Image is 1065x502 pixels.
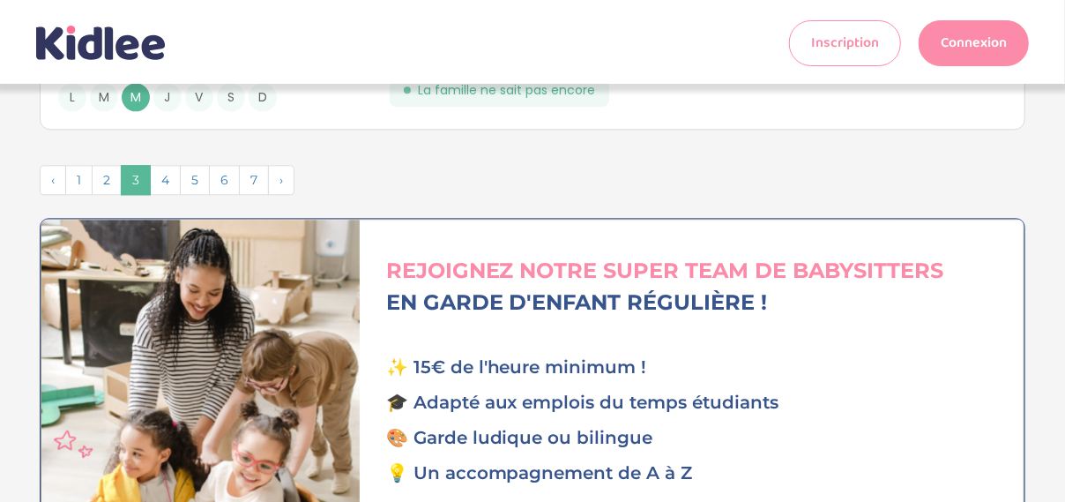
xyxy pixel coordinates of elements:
[150,165,181,195] span: 4
[209,165,240,195] span: 6
[249,83,277,111] span: D
[217,83,245,111] span: S
[40,165,66,195] span: ‹
[153,83,182,111] span: J
[919,20,1029,66] a: Connexion
[386,424,1011,451] div: 🎨 Garde ludique ou bilingue
[122,83,150,111] span: M
[185,83,213,111] span: V
[386,460,1011,486] div: 💡 Un accompagnement de A à Z
[386,354,1011,380] div: ✨ 15€ de l'heure minimum !
[418,81,595,100] span: La famille ne sait pas encore
[386,255,1011,287] p: REJOIGNEZ NOTRE SUPER TEAM DE BABYSITTERS
[386,287,1011,318] p: EN GARDE D'ENFANT RÉGULIÈRE !
[239,165,269,195] span: 7
[180,165,210,195] span: 5
[386,389,1011,416] div: 🎓 Adapté aux emplois du temps étudiants
[92,165,122,195] span: 2
[268,165,294,195] span: Suivant »
[121,165,151,195] span: 3
[58,83,86,111] span: L
[789,20,901,66] a: Inscription
[65,165,93,195] span: 1
[90,83,118,111] span: M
